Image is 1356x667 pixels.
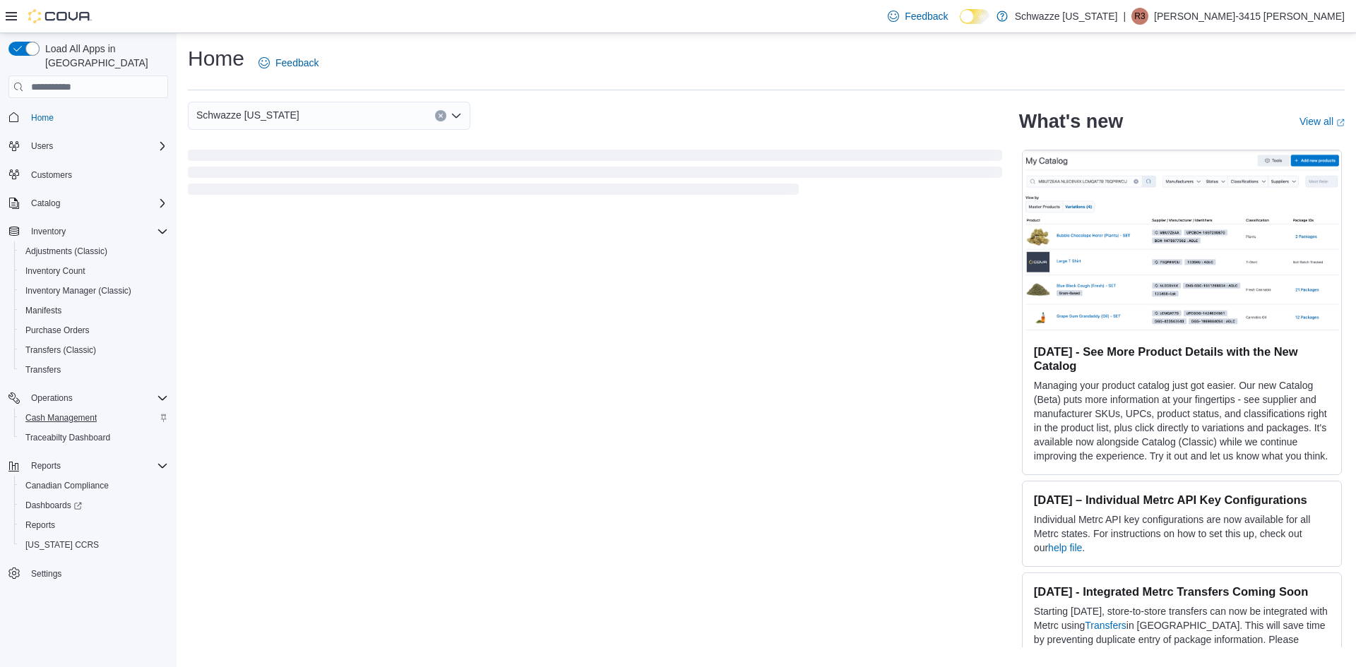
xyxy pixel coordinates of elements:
span: Canadian Compliance [25,480,109,491]
span: Load All Apps in [GEOGRAPHIC_DATA] [40,42,168,70]
button: Clear input [435,110,446,121]
a: Traceabilty Dashboard [20,429,116,446]
div: Ryan-3415 Langeler [1131,8,1148,25]
button: Users [3,136,174,156]
span: Operations [31,392,73,404]
button: Reports [3,456,174,476]
span: Dashboards [25,500,82,511]
h2: What's new [1019,110,1123,133]
span: Transfers [25,364,61,375]
button: Manifests [14,301,174,320]
span: Purchase Orders [20,322,168,339]
span: Loading [188,152,1002,198]
span: Inventory Manager (Classic) [25,285,131,296]
span: Transfers (Classic) [25,344,96,356]
span: Cash Management [25,412,97,423]
span: Feedback [905,9,948,23]
a: help file [1048,542,1082,553]
span: Settings [31,568,61,579]
span: Settings [25,565,168,582]
span: [US_STATE] CCRS [25,539,99,551]
a: Feedback [253,49,324,77]
button: Adjustments (Classic) [14,241,174,261]
a: Dashboards [14,495,174,515]
span: Manifests [25,305,61,316]
a: Canadian Compliance [20,477,114,494]
span: Traceabilty Dashboard [20,429,168,446]
span: Reports [31,460,61,471]
a: Manifests [20,302,67,319]
img: Cova [28,9,92,23]
a: Transfers (Classic) [20,342,102,359]
span: Schwazze [US_STATE] [196,107,299,124]
a: Customers [25,167,78,184]
p: Schwazze [US_STATE] [1015,8,1118,25]
span: Catalog [31,198,60,209]
h3: [DATE] - See More Product Details with the New Catalog [1034,344,1330,373]
span: Purchase Orders [25,325,90,336]
span: Customers [25,166,168,184]
button: Inventory Manager (Classic) [14,281,174,301]
a: Transfers [1085,620,1126,631]
span: Cash Management [20,409,168,426]
button: Purchase Orders [14,320,174,340]
a: Feedback [882,2,953,30]
span: Adjustments (Classic) [25,246,107,257]
a: Settings [25,565,67,582]
button: Catalog [3,193,174,213]
button: Home [3,107,174,127]
span: Inventory Count [20,263,168,280]
span: Customers [31,169,72,181]
button: Operations [3,388,174,408]
a: Home [25,109,59,126]
p: Managing your product catalog just got easier. Our new Catalog (Beta) puts more information at yo... [1034,378,1330,463]
span: Home [31,112,54,124]
span: Inventory Count [25,265,85,277]
span: Dashboards [20,497,168,514]
button: Catalog [25,195,66,212]
button: [US_STATE] CCRS [14,535,174,555]
a: View allExternal link [1299,116,1345,127]
span: Manifests [20,302,168,319]
span: Inventory Manager (Classic) [20,282,168,299]
a: [US_STATE] CCRS [20,536,105,553]
a: Transfers [20,361,66,378]
a: Reports [20,517,61,534]
button: Reports [14,515,174,535]
svg: External link [1336,119,1345,127]
span: Inventory [31,226,66,237]
a: Inventory Count [20,263,91,280]
button: Inventory Count [14,261,174,281]
h1: Home [188,44,244,73]
button: Canadian Compliance [14,476,174,495]
button: Inventory [3,222,174,241]
button: Transfers (Classic) [14,340,174,360]
h3: [DATE] – Individual Metrc API Key Configurations [1034,493,1330,507]
button: Traceabilty Dashboard [14,428,174,447]
span: Feedback [275,56,319,70]
input: Dark Mode [960,9,989,24]
span: Transfers (Classic) [20,342,168,359]
nav: Complex example [8,101,168,620]
button: Inventory [25,223,71,240]
span: Inventory [25,223,168,240]
span: Home [25,108,168,126]
p: | [1123,8,1126,25]
span: Reports [25,457,168,474]
span: Canadian Compliance [20,477,168,494]
p: Individual Metrc API key configurations are now available for all Metrc states. For instructions ... [1034,512,1330,555]
span: Catalog [25,195,168,212]
a: Inventory Manager (Classic) [20,282,137,299]
span: Users [31,140,53,152]
a: Purchase Orders [20,322,95,339]
a: Dashboards [20,497,88,514]
button: Operations [25,390,78,407]
span: Adjustments (Classic) [20,243,168,260]
span: Reports [25,519,55,531]
p: [PERSON_NAME]-3415 [PERSON_NAME] [1154,8,1345,25]
span: Traceabilty Dashboard [25,432,110,443]
span: R3 [1134,8,1145,25]
a: Adjustments (Classic) [20,243,113,260]
span: Reports [20,517,168,534]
